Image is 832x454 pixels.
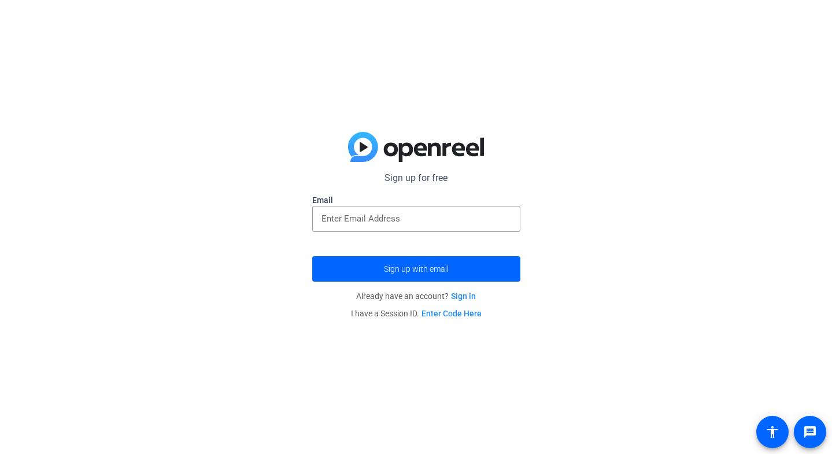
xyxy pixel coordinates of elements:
mat-icon: accessibility [766,425,779,439]
input: Enter Email Address [321,212,511,226]
a: Enter Code Here [421,309,482,318]
a: Sign in [451,291,476,301]
p: Sign up for free [312,171,520,185]
button: Sign up with email [312,256,520,282]
label: Email [312,194,520,206]
mat-icon: message [803,425,817,439]
span: Already have an account? [356,291,476,301]
img: blue-gradient.svg [348,132,484,162]
span: I have a Session ID. [351,309,482,318]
